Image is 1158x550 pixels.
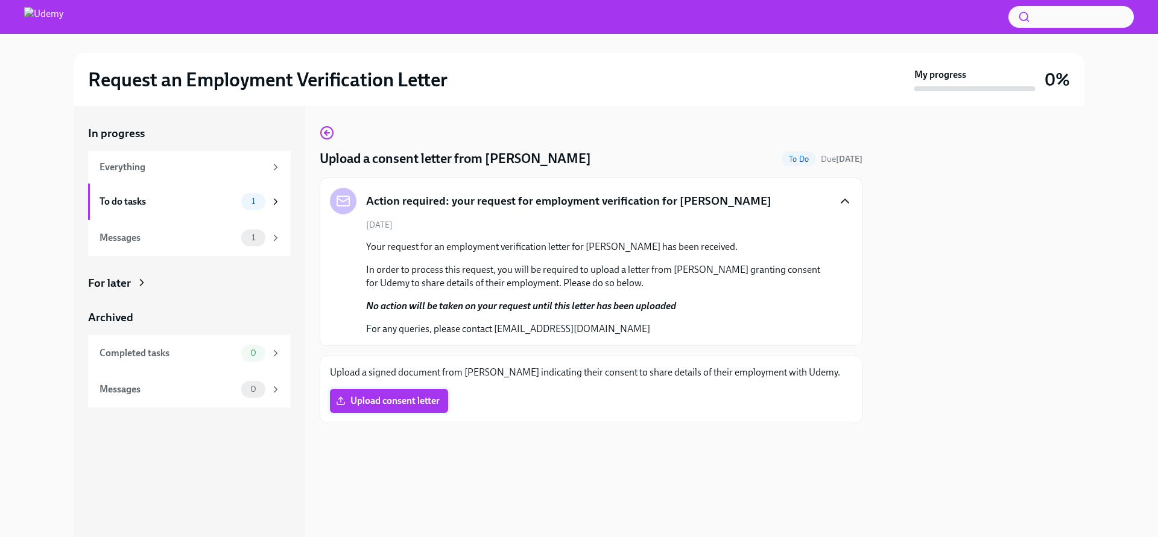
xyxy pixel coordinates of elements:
div: Messages [100,383,236,396]
label: Upload consent letter [330,389,448,413]
div: Completed tasks [100,347,236,360]
img: Udemy [24,7,63,27]
div: Messages [100,231,236,245]
h5: Action required: your request for employment verification for [PERSON_NAME] [366,193,771,209]
span: [DATE] [366,219,393,231]
span: 0 [243,348,264,357]
span: October 21st, 2025 02:00 [821,153,862,165]
h3: 0% [1045,69,1070,91]
h4: Upload a consent letter from [PERSON_NAME] [320,150,591,168]
a: Completed tasks0 [88,335,291,371]
a: For later [88,275,291,291]
p: For any queries, please contact [EMAIL_ADDRESS][DOMAIN_NAME] [366,322,833,336]
a: Messages0 [88,371,291,408]
p: Upload a signed document from [PERSON_NAME] indicating their consent to share details of their em... [330,366,852,379]
strong: My progress [914,68,966,82]
p: Your request for an employment verification letter for [PERSON_NAME] has been received. [366,240,833,254]
span: Due [821,154,862,164]
div: Everything [100,161,265,174]
a: Archived [88,310,291,325]
p: In order to process this request, you will be required to upload a letter from [PERSON_NAME] gran... [366,263,833,290]
strong: [DATE] [836,154,862,164]
span: 0 [243,385,264,394]
h2: Request an Employment Verification Letter [88,68,448,92]
span: To Do [782,155,816,164]
a: Everything [88,151,291,184]
strong: No action will be taken on your request until this letter has been uploaded [366,300,676,312]
span: 1 [244,233,262,242]
a: To do tasks1 [88,184,291,220]
div: To do tasks [100,195,236,208]
span: Upload consent letter [338,395,440,407]
a: Messages1 [88,220,291,256]
a: In progress [88,126,291,141]
span: 1 [244,197,262,206]
div: For later [88,275,131,291]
